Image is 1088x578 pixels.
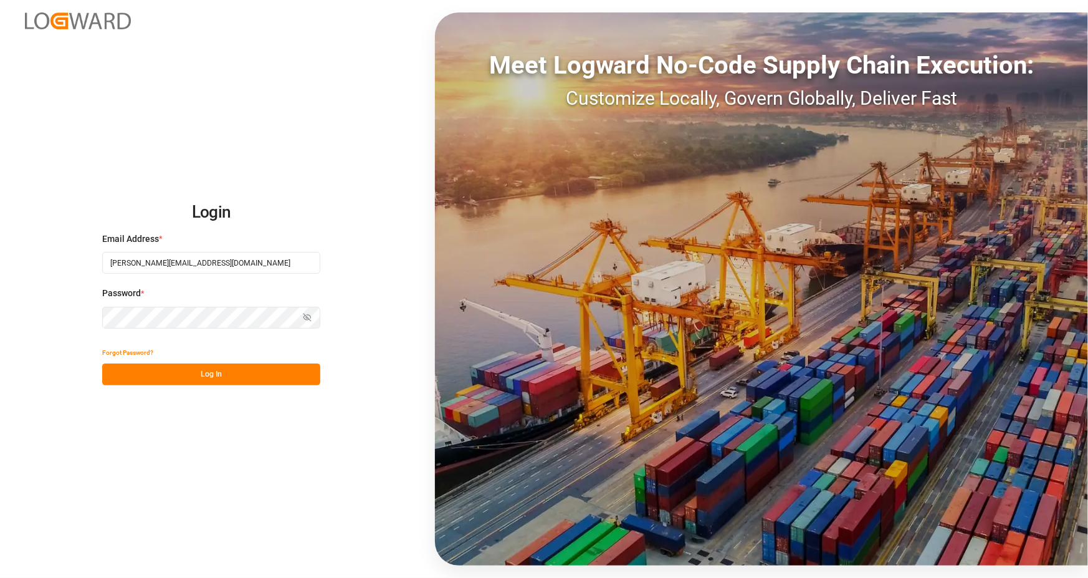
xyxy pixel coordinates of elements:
[102,287,141,300] span: Password
[435,47,1088,84] div: Meet Logward No-Code Supply Chain Execution:
[102,364,320,385] button: Log In
[25,12,131,29] img: Logward_new_orange.png
[102,193,320,233] h2: Login
[102,252,320,274] input: Enter your email
[435,84,1088,112] div: Customize Locally, Govern Globally, Deliver Fast
[102,233,159,246] span: Email Address
[102,342,153,364] button: Forgot Password?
